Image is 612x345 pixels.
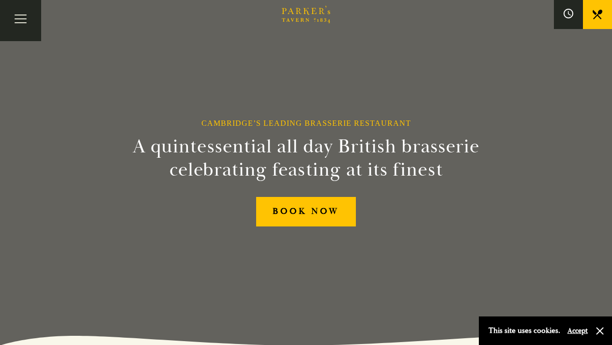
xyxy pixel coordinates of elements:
[489,324,560,338] p: This site uses cookies.
[567,326,588,335] button: Accept
[85,135,527,181] h2: A quintessential all day British brasserie celebrating feasting at its finest
[595,326,605,336] button: Close and accept
[256,197,356,226] a: BOOK NOW
[201,119,411,128] h1: Cambridge’s Leading Brasserie Restaurant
